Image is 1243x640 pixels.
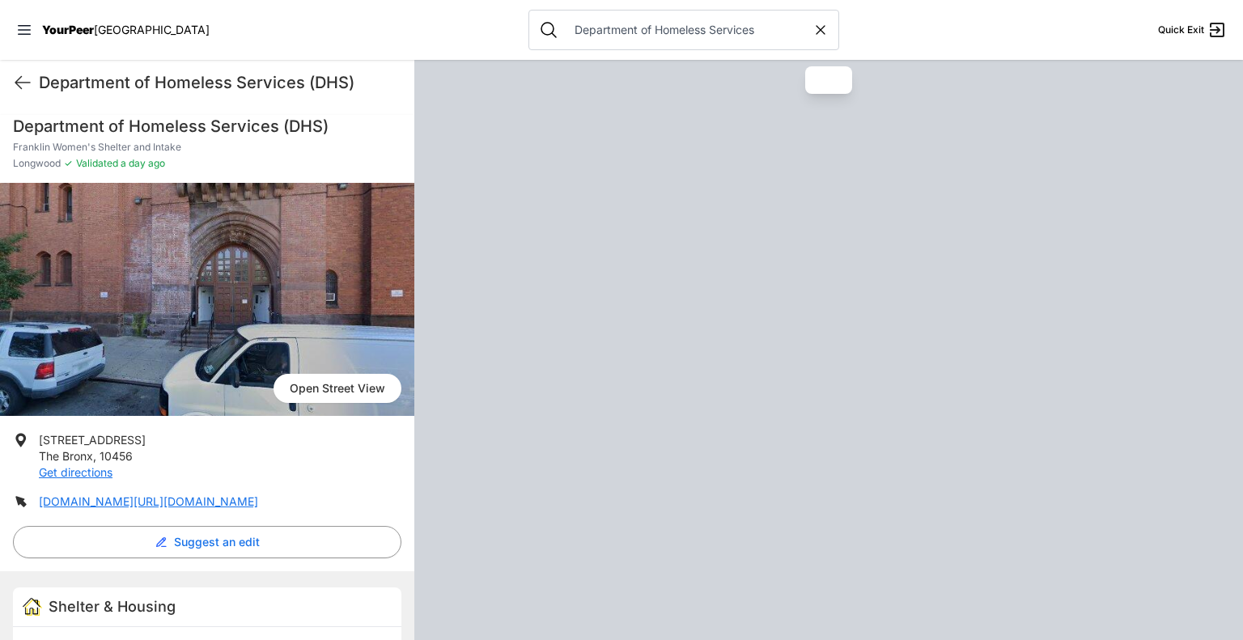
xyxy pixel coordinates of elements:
[13,157,61,170] span: Longwood
[13,115,401,138] h1: Department of Homeless Services (DHS)
[1158,23,1204,36] span: Quick Exit
[39,494,258,508] a: [DOMAIN_NAME][URL][DOMAIN_NAME]
[174,534,260,550] span: Suggest an edit
[39,449,93,463] span: The Bronx
[39,465,112,479] a: Get directions
[565,22,812,38] input: Search
[100,449,133,463] span: 10456
[1158,20,1227,40] a: Quick Exit
[39,71,401,94] h1: Department of Homeless Services (DHS)
[76,157,118,169] span: Validated
[93,449,96,463] span: ,
[64,157,73,170] span: ✓
[13,141,401,154] p: Franklin Women's Shelter and Intake
[39,433,146,447] span: [STREET_ADDRESS]
[118,157,165,169] span: a day ago
[274,374,401,403] span: Open Street View
[13,526,401,558] button: Suggest an edit
[42,25,210,35] a: YourPeer[GEOGRAPHIC_DATA]
[94,23,210,36] span: [GEOGRAPHIC_DATA]
[49,598,176,615] span: Shelter & Housing
[42,23,94,36] span: YourPeer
